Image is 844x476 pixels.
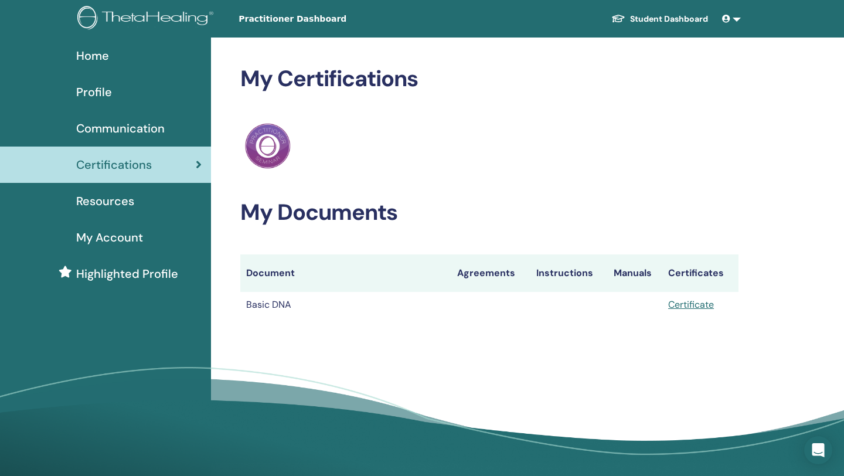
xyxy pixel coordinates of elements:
[608,254,662,292] th: Manuals
[245,123,291,169] img: Practitioner
[77,6,217,32] img: logo.png
[662,254,738,292] th: Certificates
[76,265,178,283] span: Highlighted Profile
[804,436,832,464] div: Open Intercom Messenger
[240,292,451,318] td: Basic DNA
[530,254,608,292] th: Instructions
[76,156,152,174] span: Certifications
[611,13,625,23] img: graduation-cap-white.svg
[240,199,738,226] h2: My Documents
[76,120,165,137] span: Communication
[668,298,714,311] a: Certificate
[240,66,738,93] h2: My Certifications
[76,192,134,210] span: Resources
[76,47,109,64] span: Home
[76,229,143,246] span: My Account
[240,254,451,292] th: Document
[451,254,530,292] th: Agreements
[239,13,414,25] span: Practitioner Dashboard
[76,83,112,101] span: Profile
[602,8,717,30] a: Student Dashboard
